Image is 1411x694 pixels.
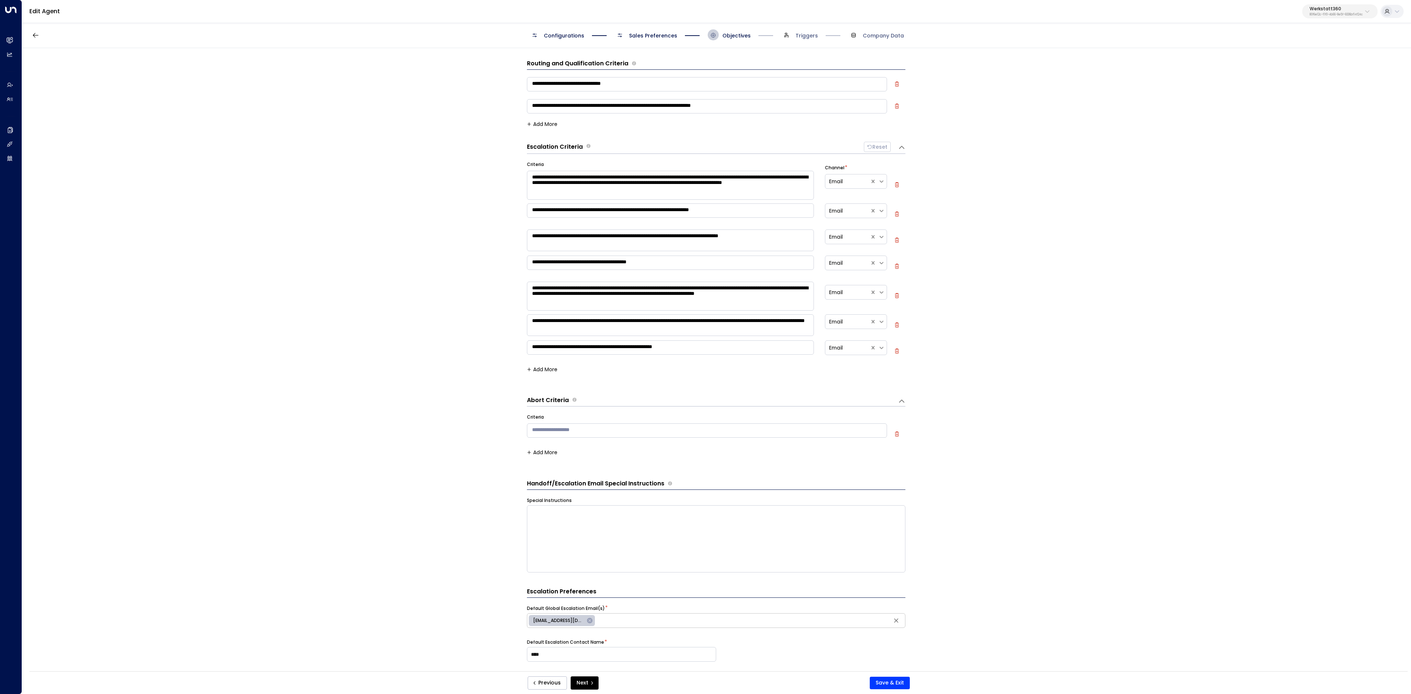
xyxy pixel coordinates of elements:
[571,676,599,690] button: Next
[544,32,584,39] span: Configurations
[870,677,910,689] button: Save & Exit
[527,142,905,154] div: Escalation CriteriaDefine the scenarios in which the AI agent should escalate the conversation to...
[1310,13,1363,16] p: 80f6e12c-f1f0-4b66-8e5f-9336bf14f24c
[668,479,672,488] span: Provide any specific instructions for the content of handoff or escalation emails. These notes gu...
[527,449,557,455] button: Add More
[632,59,636,68] span: Define the criteria the agent uses to determine whether a lead is qualified for further actions l...
[527,396,905,406] div: Abort CriteriaDefine the scenarios in which the AI agent should abort or terminate the conversati...
[527,143,583,151] h3: Escalation Criteria
[572,396,577,405] span: Define the scenarios in which the AI agent should abort or terminate the conversation. These are ...
[527,396,569,405] h3: Abort Criteria
[527,414,544,420] label: Criteria
[527,639,604,646] label: Default Escalation Contact Name
[629,32,677,39] span: Sales Preferences
[586,143,590,151] span: Define the scenarios in which the AI agent should escalate the conversation to human sales repres...
[527,605,605,612] label: Default Global Escalation Email(s)
[1310,7,1363,11] p: Werkstatt360
[527,497,572,504] label: Special Instructions
[528,676,567,690] button: Previous
[527,59,628,68] h3: Routing and Qualification Criteria
[863,32,904,39] span: Company Data
[529,617,589,624] span: [EMAIL_ADDRESS][DOMAIN_NAME]
[529,615,595,626] div: [EMAIL_ADDRESS][DOMAIN_NAME]
[527,406,905,465] div: Escalation CriteriaDefine the scenarios in which the AI agent should escalate the conversation to...
[527,587,905,598] h3: Escalation Preferences
[825,165,844,171] label: Channel
[891,615,902,626] button: Clear
[796,32,818,39] span: Triggers
[527,366,557,372] button: Add More
[1302,4,1378,18] button: Werkstatt36080f6e12c-f1f0-4b66-8e5f-9336bf14f24c
[527,479,664,488] h3: Handoff/Escalation Email Special Instructions
[29,7,60,15] a: Edit Agent
[527,154,905,382] div: Escalation CriteriaDefine the scenarios in which the AI agent should escalate the conversation to...
[527,121,557,127] button: Add More
[527,161,544,168] label: Criteria
[722,32,751,39] span: Objectives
